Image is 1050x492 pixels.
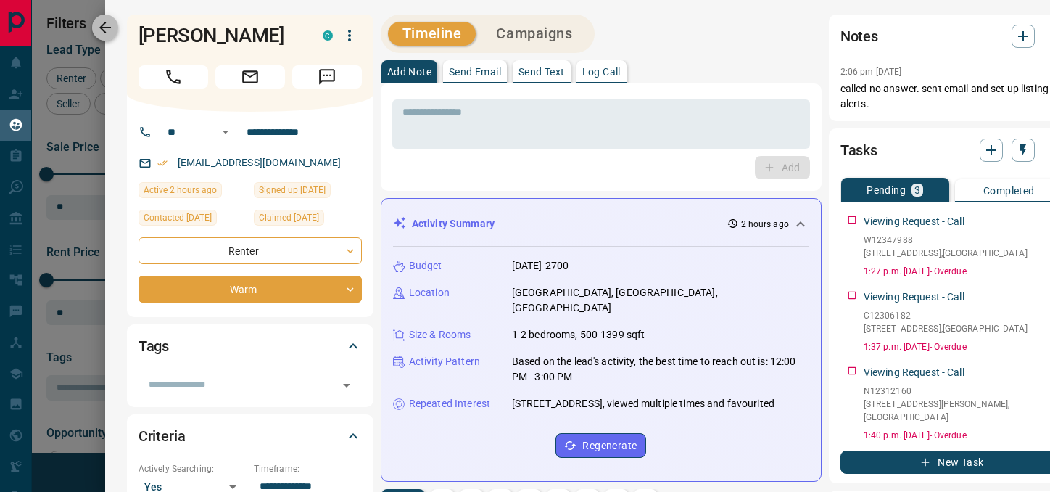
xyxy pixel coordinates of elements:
svg: Email Verified [157,158,168,168]
p: Budget [409,258,442,274]
p: Size & Rooms [409,327,471,343]
p: Viewing Request - Call [864,214,964,229]
p: [GEOGRAPHIC_DATA], [GEOGRAPHIC_DATA], [GEOGRAPHIC_DATA] [512,285,809,316]
a: [EMAIL_ADDRESS][DOMAIN_NAME] [178,157,342,168]
p: W12347988 [864,234,1028,247]
p: Based on the lead's activity, the best time to reach out is: 12:00 PM - 3:00 PM [512,354,809,385]
p: N12312160 [864,385,1049,398]
p: Viewing Request - Call [864,365,964,380]
button: Campaigns [481,22,587,46]
button: Open [336,375,357,395]
button: Timeline [388,22,476,46]
p: Send Email [449,67,501,77]
p: Activity Pattern [409,354,480,369]
h2: Tasks [840,139,877,162]
span: Message [292,65,362,89]
p: Pending [867,185,906,195]
h1: [PERSON_NAME] [139,24,301,47]
p: 2 hours ago [741,218,789,231]
div: Criteria [139,419,362,454]
p: Viewing Request - Call [864,290,964,305]
p: [STREET_ADDRESS] , [GEOGRAPHIC_DATA] [864,247,1028,260]
h2: Tags [139,335,169,358]
p: 2:06 pm [DATE] [840,67,902,77]
p: Activity Summary [412,216,495,231]
div: Tags [139,329,362,364]
p: Completed [983,186,1035,196]
span: Claimed [DATE] [259,210,319,225]
p: 1-2 bedrooms, 500-1399 sqft [512,327,645,343]
p: Send Text [518,67,565,77]
div: Thu Aug 14 2025 [254,210,362,230]
p: Log Call [582,67,621,77]
div: Mon Oct 14 2024 [254,182,362,202]
span: Contacted [DATE] [144,210,212,225]
span: Signed up [DATE] [259,183,326,197]
p: [STREET_ADDRESS][PERSON_NAME] , [GEOGRAPHIC_DATA] [864,398,1049,424]
button: Regenerate [555,433,646,458]
h2: Notes [840,25,878,48]
div: condos.ca [323,30,333,41]
p: 3 [914,185,920,195]
p: Add Note [387,67,431,77]
p: Timeframe: [254,462,362,475]
p: Actively Searching: [139,462,247,475]
p: [STREET_ADDRESS] , [GEOGRAPHIC_DATA] [864,322,1028,335]
button: Open [217,123,234,141]
div: Activity Summary2 hours ago [393,210,809,237]
span: Active 2 hours ago [144,183,217,197]
p: Location [409,285,450,300]
div: Sat Aug 16 2025 [139,182,247,202]
p: C12306182 [864,309,1028,322]
span: Email [215,65,285,89]
p: Repeated Interest [409,396,490,411]
p: [DATE]-2700 [512,258,569,274]
div: Renter [139,237,362,264]
p: [STREET_ADDRESS], viewed multiple times and favourited [512,396,774,411]
h2: Criteria [139,425,186,448]
div: Warm [139,276,362,303]
span: Call [139,65,208,89]
div: Thu Aug 14 2025 [139,210,247,230]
